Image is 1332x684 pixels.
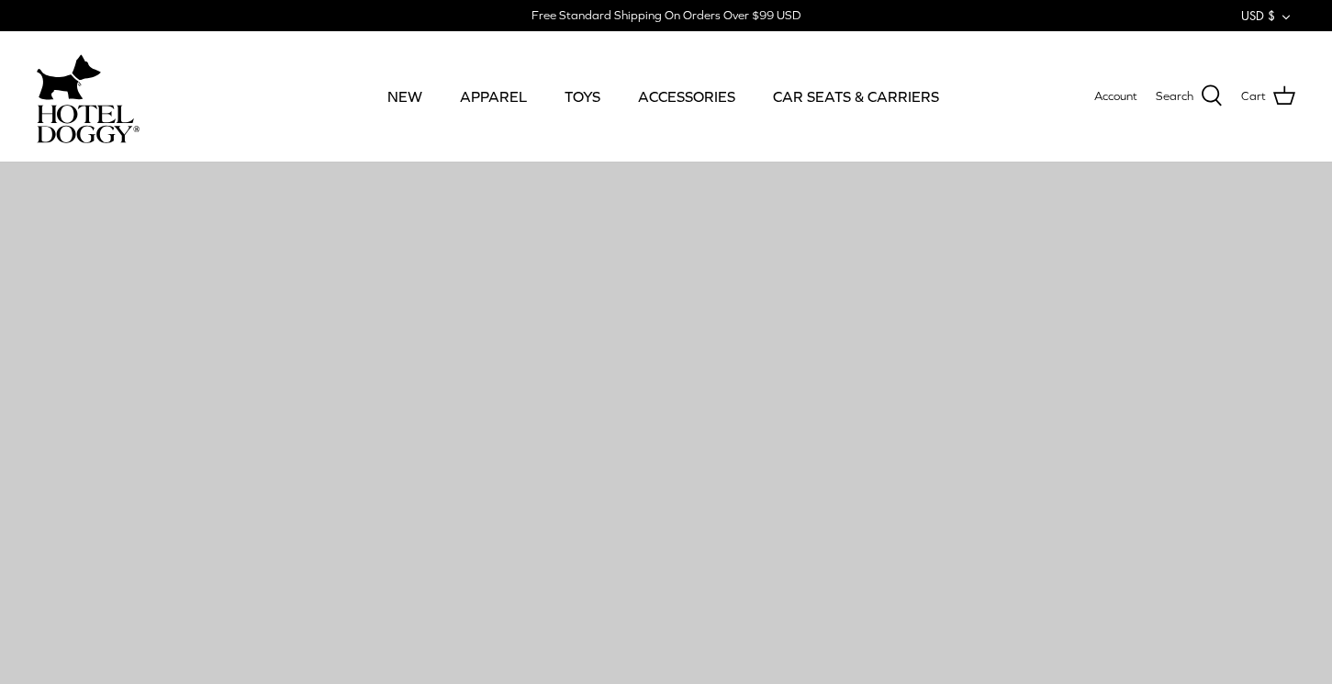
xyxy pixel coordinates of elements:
[621,65,752,128] a: ACCESSORIES
[532,7,800,24] div: Free Standard Shipping On Orders Over $99 USD
[37,50,140,143] a: hoteldoggycom
[1241,87,1266,107] span: Cart
[443,65,543,128] a: APPAREL
[1094,89,1137,103] span: Account
[548,65,617,128] a: TOYS
[532,2,800,29] a: Free Standard Shipping On Orders Over $99 USD
[1094,87,1137,107] a: Account
[273,65,1054,128] div: Primary navigation
[37,50,101,105] img: dog-icon.svg
[371,65,439,128] a: NEW
[1156,87,1193,107] span: Search
[1241,84,1295,108] a: Cart
[1156,84,1223,108] a: Search
[37,105,140,143] img: hoteldoggycom
[756,65,956,128] a: CAR SEATS & CARRIERS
